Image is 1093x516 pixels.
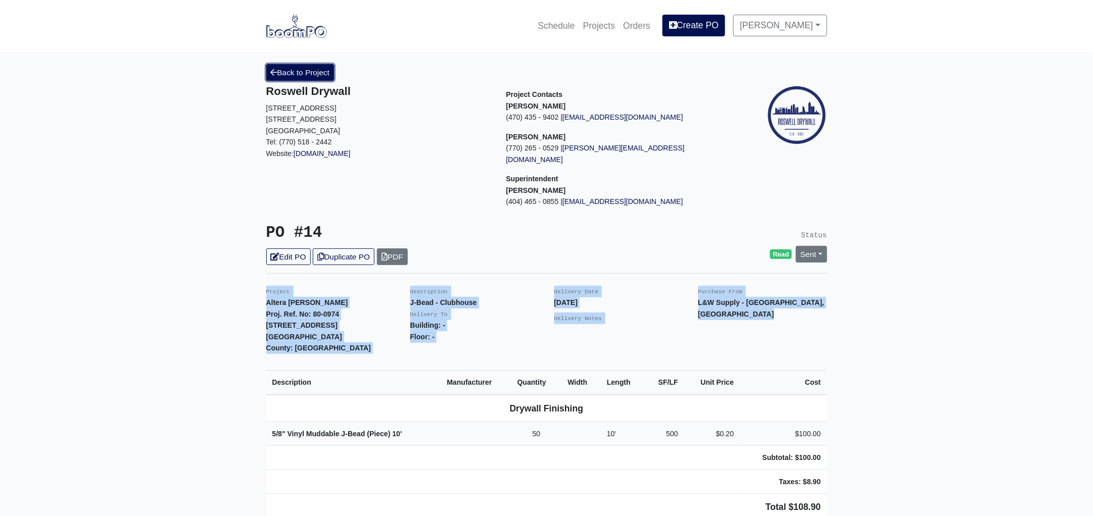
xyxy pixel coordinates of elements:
strong: Altera [PERSON_NAME] [266,298,348,306]
span: Read [770,249,792,260]
td: Taxes: $8.90 [740,470,827,494]
strong: [DATE] [554,298,578,306]
a: Create PO [662,15,725,36]
td: 500 [645,422,684,446]
p: [STREET_ADDRESS] [266,102,491,114]
th: Quantity [511,370,562,394]
small: Purchase From [698,289,743,295]
small: Delivery Notes [554,316,602,322]
strong: [GEOGRAPHIC_DATA] [266,333,342,341]
th: Unit Price [684,370,740,394]
a: Schedule [534,15,579,37]
p: (470) 435 - 9402 | [506,112,731,123]
span: 10' [607,430,616,438]
span: 10' [393,430,402,438]
a: [DOMAIN_NAME] [294,149,351,158]
td: $0.20 [684,422,740,446]
th: Length [601,370,645,394]
strong: Building: - [410,321,446,329]
th: Width [562,370,601,394]
td: $100.00 [740,422,827,446]
strong: [STREET_ADDRESS] [266,321,338,329]
a: [PERSON_NAME] [733,15,827,36]
small: Status [801,231,827,239]
p: Tel: (770) 518 - 2442 [266,136,491,148]
b: Drywall Finishing [510,403,584,414]
th: SF/LF [645,370,684,394]
a: Projects [579,15,620,37]
small: Delivery To [410,312,448,318]
th: Description [266,370,441,394]
strong: J-Bead - Clubhouse [410,298,477,306]
small: Description [410,289,448,295]
td: Subtotal: $100.00 [740,446,827,470]
strong: [PERSON_NAME] [506,186,566,194]
strong: [PERSON_NAME] [506,102,566,110]
strong: County: [GEOGRAPHIC_DATA] [266,344,371,352]
p: (404) 465 - 0855 | [506,196,731,208]
small: Project [266,289,290,295]
span: Project Contacts [506,90,563,98]
a: Back to Project [266,64,335,81]
th: Cost [740,370,827,394]
p: (770) 265 - 0529 | [506,142,731,165]
td: 50 [511,422,562,446]
a: Duplicate PO [313,248,374,265]
h5: Roswell Drywall [266,85,491,98]
a: [EMAIL_ADDRESS][DOMAIN_NAME] [562,197,683,205]
img: boomPO [266,14,327,37]
a: PDF [377,248,408,265]
a: [EMAIL_ADDRESS][DOMAIN_NAME] [562,113,683,121]
strong: 5/8" Vinyl Muddable J-Bead (Piece) [272,430,402,438]
a: Edit PO [266,248,311,265]
strong: Proj. Ref. No: 80-0974 [266,310,340,318]
p: [GEOGRAPHIC_DATA] [266,125,491,137]
th: Manufacturer [441,370,511,394]
h3: PO #14 [266,224,539,242]
p: L&W Supply - [GEOGRAPHIC_DATA], [GEOGRAPHIC_DATA] [698,297,827,320]
small: Delivery Date [554,289,599,295]
a: Sent [796,246,827,263]
p: [STREET_ADDRESS] [266,114,491,125]
strong: [PERSON_NAME] [506,133,566,141]
a: Orders [619,15,654,37]
div: Website: [266,85,491,159]
strong: Floor: - [410,333,435,341]
a: [PERSON_NAME][EMAIL_ADDRESS][DOMAIN_NAME] [506,144,685,164]
span: Superintendent [506,175,558,183]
